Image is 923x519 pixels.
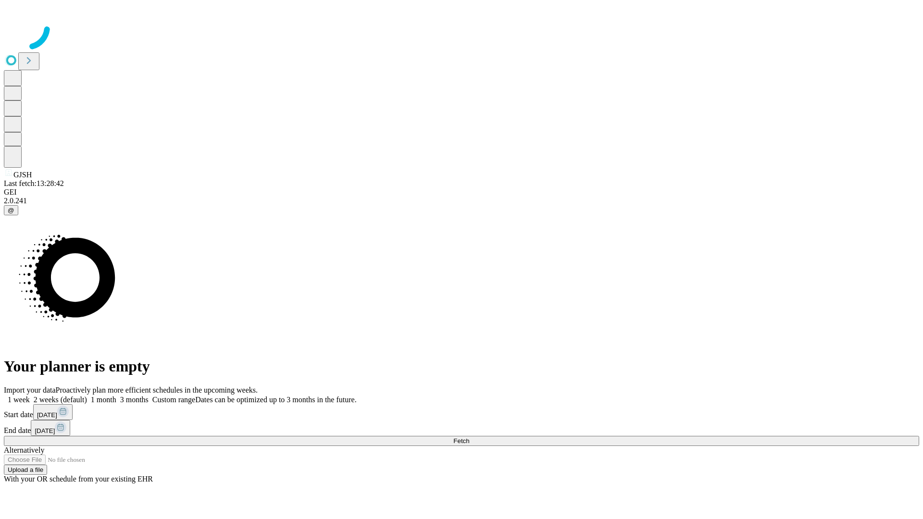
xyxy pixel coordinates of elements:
[37,411,57,419] span: [DATE]
[152,395,195,404] span: Custom range
[4,420,919,436] div: End date
[4,358,919,375] h1: Your planner is empty
[8,207,14,214] span: @
[34,395,87,404] span: 2 weeks (default)
[4,188,919,197] div: GEI
[4,197,919,205] div: 2.0.241
[31,420,70,436] button: [DATE]
[13,171,32,179] span: GJSH
[4,205,18,215] button: @
[4,465,47,475] button: Upload a file
[4,436,919,446] button: Fetch
[91,395,116,404] span: 1 month
[4,475,153,483] span: With your OR schedule from your existing EHR
[453,437,469,445] span: Fetch
[35,427,55,434] span: [DATE]
[56,386,258,394] span: Proactively plan more efficient schedules in the upcoming weeks.
[4,386,56,394] span: Import your data
[120,395,149,404] span: 3 months
[4,446,44,454] span: Alternatively
[33,404,73,420] button: [DATE]
[8,395,30,404] span: 1 week
[4,179,64,187] span: Last fetch: 13:28:42
[195,395,356,404] span: Dates can be optimized up to 3 months in the future.
[4,404,919,420] div: Start date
